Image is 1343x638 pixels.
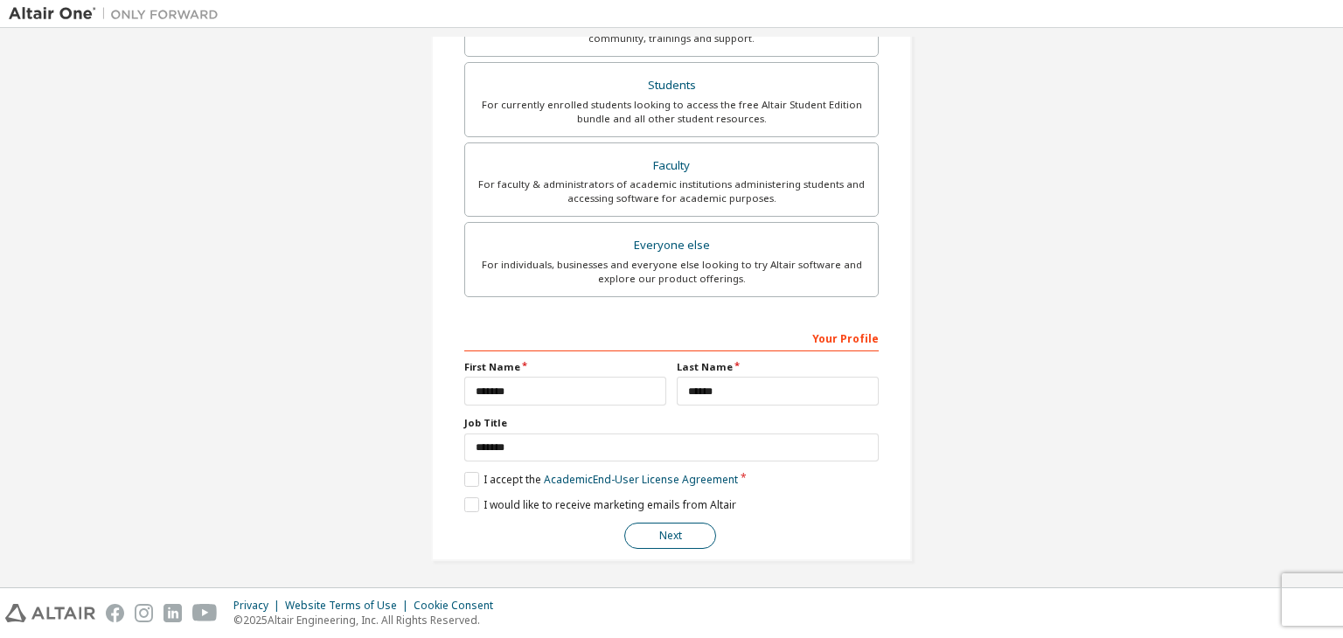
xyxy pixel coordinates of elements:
[192,604,218,622] img: youtube.svg
[135,604,153,622] img: instagram.svg
[464,323,879,351] div: Your Profile
[476,177,867,205] div: For faculty & administrators of academic institutions administering students and accessing softwa...
[464,497,736,512] label: I would like to receive marketing emails from Altair
[464,416,879,430] label: Job Title
[476,73,867,98] div: Students
[476,98,867,126] div: For currently enrolled students looking to access the free Altair Student Edition bundle and all ...
[544,472,738,487] a: Academic End-User License Agreement
[164,604,182,622] img: linkedin.svg
[464,472,738,487] label: I accept the
[476,258,867,286] div: For individuals, businesses and everyone else looking to try Altair software and explore our prod...
[5,604,95,622] img: altair_logo.svg
[677,360,879,374] label: Last Name
[233,599,285,613] div: Privacy
[9,5,227,23] img: Altair One
[464,360,666,374] label: First Name
[106,604,124,622] img: facebook.svg
[285,599,414,613] div: Website Terms of Use
[476,154,867,178] div: Faculty
[624,523,716,549] button: Next
[476,233,867,258] div: Everyone else
[414,599,504,613] div: Cookie Consent
[233,613,504,628] p: © 2025 Altair Engineering, Inc. All Rights Reserved.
